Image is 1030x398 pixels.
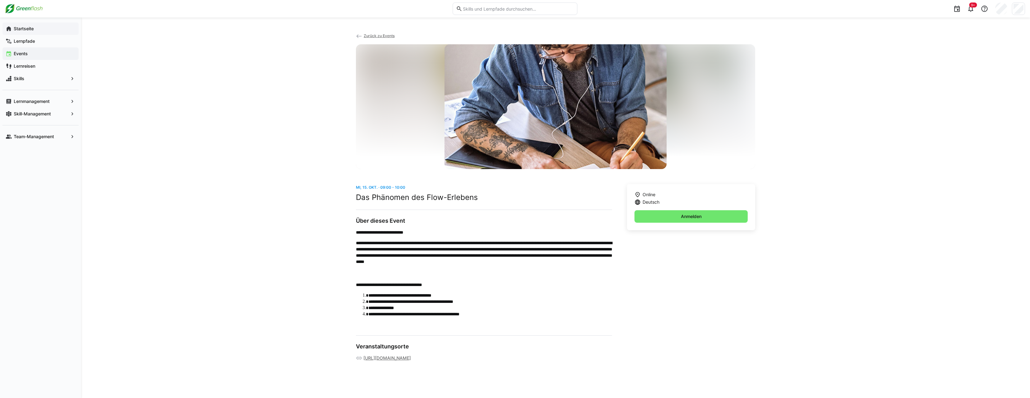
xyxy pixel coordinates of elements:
[356,193,612,202] h2: Das Phänomen des Flow-Erlebens
[356,185,405,190] span: Mi, 15. Okt. · 09:00 - 10:00
[643,199,659,205] span: Deutsch
[356,33,395,38] a: Zurück zu Events
[356,343,612,350] h3: Veranstaltungsorte
[680,213,702,220] span: Anmelden
[634,210,748,223] button: Anmelden
[363,355,411,361] a: [URL][DOMAIN_NAME]
[356,217,612,224] h3: Über dieses Event
[462,6,574,12] input: Skills und Lernpfade durchsuchen…
[971,3,975,7] span: 9+
[643,192,655,198] span: Online
[364,33,395,38] span: Zurück zu Events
